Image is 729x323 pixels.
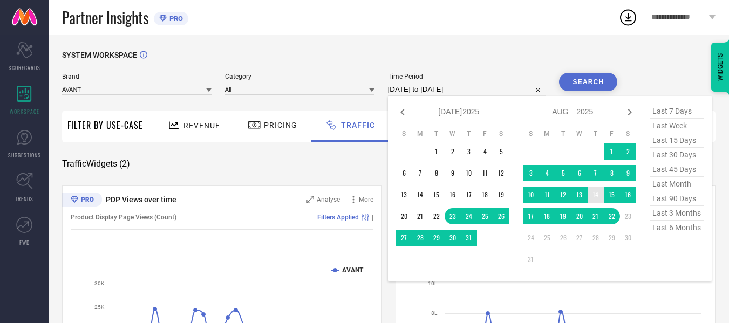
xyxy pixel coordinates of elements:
th: Monday [412,129,428,138]
td: Fri Aug 22 2025 [604,208,620,224]
div: Next month [623,106,636,119]
span: SYSTEM WORKSPACE [62,51,137,59]
td: Tue Jul 15 2025 [428,187,445,203]
span: PRO [167,15,183,23]
span: last 6 months [650,221,704,235]
span: Category [225,73,374,80]
text: 10L [428,280,438,286]
td: Wed Jul 23 2025 [445,208,461,224]
td: Sat Aug 16 2025 [620,187,636,203]
span: Traffic [341,121,375,129]
span: SCORECARDS [9,64,40,72]
td: Sat Aug 30 2025 [620,230,636,246]
span: last 90 days [650,191,704,206]
td: Sat Aug 09 2025 [620,165,636,181]
td: Sat Jul 26 2025 [493,208,509,224]
th: Friday [604,129,620,138]
span: last 3 months [650,206,704,221]
th: Monday [539,129,555,138]
td: Tue Jul 08 2025 [428,165,445,181]
td: Sun Aug 31 2025 [523,251,539,267]
td: Sun Aug 10 2025 [523,187,539,203]
th: Saturday [620,129,636,138]
td: Tue Jul 01 2025 [428,143,445,160]
td: Tue Aug 12 2025 [555,187,571,203]
th: Tuesday [555,129,571,138]
td: Fri Aug 15 2025 [604,187,620,203]
button: Search [559,73,617,91]
td: Sat Aug 02 2025 [620,143,636,160]
td: Wed Jul 09 2025 [445,165,461,181]
td: Mon Aug 11 2025 [539,187,555,203]
th: Saturday [493,129,509,138]
th: Thursday [461,129,477,138]
td: Sun Aug 24 2025 [523,230,539,246]
th: Wednesday [445,129,461,138]
td: Mon Jul 21 2025 [412,208,428,224]
td: Thu Aug 21 2025 [588,208,604,224]
td: Wed Jul 16 2025 [445,187,461,203]
span: Pricing [264,121,297,129]
text: AVANT [342,266,364,274]
td: Sat Jul 12 2025 [493,165,509,181]
span: Analyse [317,196,340,203]
text: 25K [94,304,105,310]
span: Traffic Widgets ( 2 ) [62,159,130,169]
span: last 30 days [650,148,704,162]
td: Mon Aug 25 2025 [539,230,555,246]
div: Premium [62,193,102,209]
td: Thu Aug 07 2025 [588,165,604,181]
td: Thu Jul 10 2025 [461,165,477,181]
th: Tuesday [428,129,445,138]
td: Wed Aug 06 2025 [571,165,588,181]
td: Mon Aug 18 2025 [539,208,555,224]
span: WORKSPACE [10,107,39,115]
span: last 7 days [650,104,704,119]
td: Sat Jul 19 2025 [493,187,509,203]
td: Fri Jul 11 2025 [477,165,493,181]
span: | [372,214,373,221]
span: TRENDS [15,195,33,203]
text: 8L [431,310,438,316]
td: Tue Jul 29 2025 [428,230,445,246]
td: Tue Aug 05 2025 [555,165,571,181]
span: SUGGESTIONS [8,151,41,159]
td: Wed Aug 27 2025 [571,230,588,246]
div: Previous month [396,106,409,119]
span: last 45 days [650,162,704,177]
td: Sat Jul 05 2025 [493,143,509,160]
td: Wed Aug 20 2025 [571,208,588,224]
input: Select time period [388,83,546,96]
td: Fri Aug 01 2025 [604,143,620,160]
td: Wed Aug 13 2025 [571,187,588,203]
span: Time Period [388,73,546,80]
td: Thu Jul 03 2025 [461,143,477,160]
div: Open download list [618,8,638,27]
span: Brand [62,73,212,80]
span: Product Display Page Views (Count) [71,214,176,221]
th: Thursday [588,129,604,138]
th: Sunday [523,129,539,138]
td: Mon Jul 28 2025 [412,230,428,246]
td: Tue Aug 26 2025 [555,230,571,246]
th: Wednesday [571,129,588,138]
span: Filter By Use-Case [67,119,143,132]
td: Tue Aug 19 2025 [555,208,571,224]
td: Sat Aug 23 2025 [620,208,636,224]
span: Revenue [183,121,220,130]
span: Filters Applied [317,214,359,221]
td: Fri Aug 29 2025 [604,230,620,246]
svg: Zoom [306,196,314,203]
td: Fri Jul 04 2025 [477,143,493,160]
td: Fri Jul 25 2025 [477,208,493,224]
td: Fri Aug 08 2025 [604,165,620,181]
span: PDP Views over time [106,195,176,204]
td: Thu Jul 31 2025 [461,230,477,246]
td: Wed Jul 02 2025 [445,143,461,160]
th: Friday [477,129,493,138]
td: Sun Jul 27 2025 [396,230,412,246]
td: Mon Jul 07 2025 [412,165,428,181]
th: Sunday [396,129,412,138]
span: last 15 days [650,133,704,148]
td: Thu Jul 17 2025 [461,187,477,203]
